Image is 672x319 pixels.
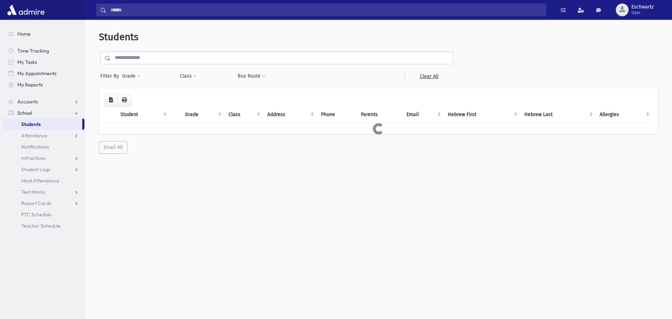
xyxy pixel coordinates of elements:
a: My Tasks [3,56,84,68]
a: Accounts [3,96,84,107]
input: Search [106,4,546,16]
span: Teacher Schedule [21,223,61,229]
span: Accounts [17,98,38,105]
span: Test Marks [21,189,45,195]
img: AdmirePro [6,3,46,17]
span: Attendance [21,132,47,139]
th: Parents [357,107,402,123]
span: Time Tracking [17,48,49,54]
span: My Reports [17,82,43,88]
span: Meal Attendance [21,177,59,184]
span: Notifications [21,144,49,150]
a: Meal Attendance [3,175,84,186]
a: My Reports [3,79,84,90]
a: School [3,107,84,119]
span: Filter By [100,72,122,80]
a: Report Cards [3,198,84,209]
a: Teacher Schedule [3,220,84,231]
button: Bus Route [237,70,266,83]
a: Attendance [3,130,84,141]
a: PTC Schedule [3,209,84,220]
span: PTC Schedule [21,211,52,218]
a: Clear All [404,70,453,83]
th: Allergies [595,107,652,123]
span: My Tasks [17,59,37,65]
span: My Appointments [17,70,57,77]
button: Print [117,94,131,107]
a: Student Logs [3,164,84,175]
a: Home [3,28,84,40]
button: Grade [122,70,141,83]
th: Hebrew Last [520,107,596,123]
button: Class [179,70,197,83]
span: Infractions [21,155,46,161]
span: Students [21,121,41,127]
span: Home [17,31,31,37]
th: Class [224,107,263,123]
a: Notifications [3,141,84,152]
th: Student [116,107,170,123]
a: Students [3,119,82,130]
th: Email [402,107,444,123]
th: Phone [317,107,357,123]
span: Eschwartz [631,4,654,10]
span: Report Cards [21,200,51,206]
a: Test Marks [3,186,84,198]
span: School [17,110,32,116]
button: Email All [99,141,127,154]
th: Address [263,107,317,123]
th: Hebrew First [444,107,520,123]
th: Grade [181,107,224,123]
a: Time Tracking [3,45,84,56]
a: My Appointments [3,68,84,79]
span: Student Logs [21,166,50,173]
button: CSV [105,94,118,107]
span: Students [99,31,138,43]
span: User [631,10,654,16]
a: Infractions [3,152,84,164]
